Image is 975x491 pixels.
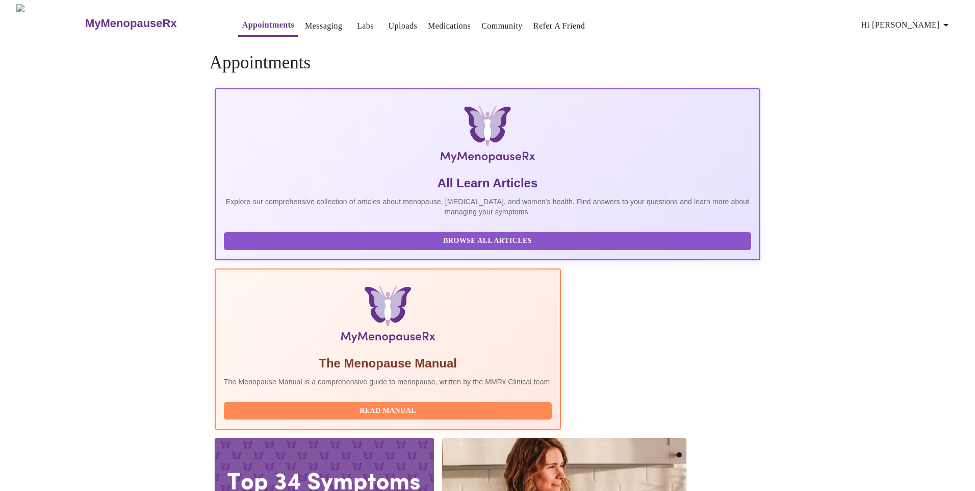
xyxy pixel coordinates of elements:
span: Browse All Articles [234,235,741,248]
button: Read Manual [224,402,552,420]
button: Community [477,16,527,36]
h5: All Learn Articles [224,175,751,191]
p: Explore our comprehensive collection of articles about menopause, [MEDICAL_DATA], and women's hea... [224,197,751,217]
a: Labs [357,19,374,33]
button: Medications [424,16,475,36]
a: Medications [428,19,471,33]
span: Read Manual [234,405,542,418]
a: Uploads [389,19,418,33]
a: MyMenopauseRx [84,6,217,41]
h5: The Menopause Manual [224,355,552,372]
button: Uploads [384,16,422,36]
img: Menopause Manual [276,286,500,347]
button: Messaging [301,16,346,36]
img: MyMenopauseRx Logo [16,4,84,42]
a: Appointments [242,18,294,32]
a: Browse All Articles [224,236,754,244]
button: Browse All Articles [224,232,751,250]
h4: Appointments [210,53,765,73]
a: Community [481,19,523,33]
button: Labs [349,16,382,36]
a: Read Manual [224,406,555,414]
a: Refer a Friend [533,19,585,33]
h3: MyMenopauseRx [85,17,177,30]
a: Messaging [305,19,342,33]
p: The Menopause Manual is a comprehensive guide to menopause, written by the MMRx Clinical team. [224,377,552,387]
span: Hi [PERSON_NAME] [861,18,952,32]
button: Refer a Friend [529,16,589,36]
button: Appointments [238,15,298,37]
button: Hi [PERSON_NAME] [857,15,956,35]
img: MyMenopauseRx Logo [306,106,670,167]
